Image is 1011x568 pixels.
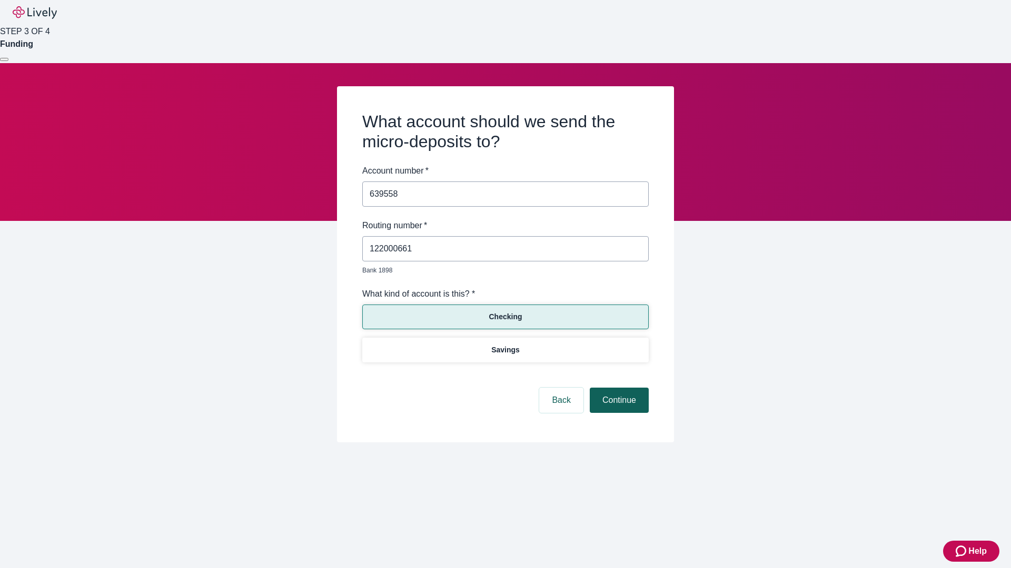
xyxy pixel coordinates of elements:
button: Checking [362,305,649,329]
button: Continue [590,388,649,413]
p: Checking [489,311,522,322]
p: Bank 1898 [362,266,641,275]
label: Routing number [362,219,427,232]
button: Zendesk support iconHelp [943,541,999,562]
label: What kind of account is this? * [362,288,475,300]
img: Lively [13,6,57,19]
h2: What account should we send the micro-deposits to? [362,111,649,152]
p: Savings [491,344,520,356]
span: Help [968,545,987,557]
svg: Zendesk support icon [956,545,968,557]
label: Account number [362,165,429,177]
button: Savings [362,338,649,362]
button: Back [539,388,583,413]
